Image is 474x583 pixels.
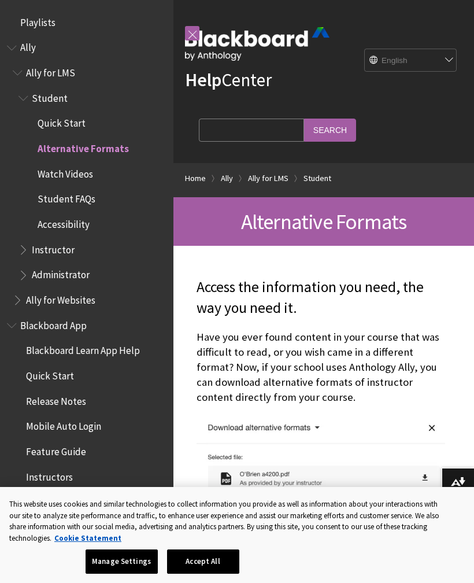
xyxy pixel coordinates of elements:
p: Have you ever found content in your course that was difficult to read, or you wish came in a diff... [197,330,451,405]
span: Ally for Websites [26,290,95,306]
span: Blackboard App [20,316,87,331]
a: Ally for LMS [248,171,288,186]
span: Alternative Formats [38,139,129,154]
p: Access the information you need, the way you need it. [197,277,451,319]
span: Student FAQs [38,190,95,205]
span: Feature Guide [26,442,86,457]
span: Student [32,88,68,104]
img: Blackboard by Anthology [185,27,329,61]
strong: Help [185,68,221,91]
span: Quick Start [38,114,86,130]
nav: Book outline for Playlists [7,13,166,32]
button: Accept All [167,549,239,574]
nav: Book outline for Anthology Ally Help [7,38,166,310]
button: Manage Settings [86,549,158,574]
a: Student [303,171,331,186]
span: Ally [20,38,36,54]
a: More information about your privacy, opens in a new tab [54,533,121,543]
span: Blackboard Learn App Help [26,341,140,357]
div: This website uses cookies and similar technologies to collect information you provide as well as ... [9,499,441,544]
span: Instructor [32,240,75,256]
span: Ally for LMS [26,63,75,79]
span: Mobile Auto Login [26,417,101,433]
span: Alternative Formats [241,208,407,235]
span: Quick Start [26,366,74,382]
select: Site Language Selector [365,49,457,72]
span: Watch Videos [38,164,93,180]
a: HelpCenter [185,68,272,91]
span: Administrator [32,265,90,281]
span: Release Notes [26,392,86,407]
a: Home [185,171,206,186]
span: Instructors [26,467,73,483]
input: Search [304,119,356,141]
span: Accessibility [38,215,90,230]
a: Ally [221,171,233,186]
span: Playlists [20,13,55,28]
